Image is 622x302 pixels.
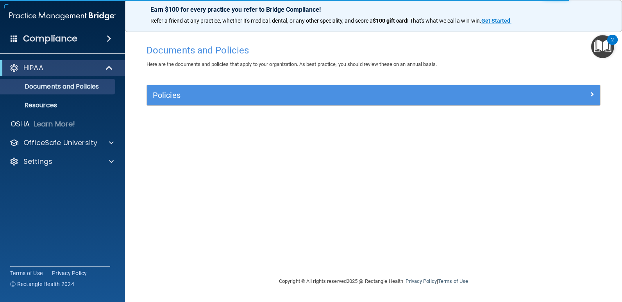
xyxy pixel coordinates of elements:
a: Terms of Use [438,278,468,284]
a: Privacy Policy [406,278,436,284]
a: HIPAA [9,63,113,73]
span: Here are the documents and policies that apply to your organization. As best practice, you should... [147,61,437,67]
div: 2 [611,40,614,50]
p: Documents and Policies [5,83,112,91]
strong: Get Started [481,18,510,24]
p: Settings [23,157,52,166]
button: Open Resource Center, 2 new notifications [591,35,614,58]
h4: Compliance [23,33,77,44]
span: ! That's what we call a win-win. [407,18,481,24]
a: Terms of Use [10,269,43,277]
a: Get Started [481,18,511,24]
a: Settings [9,157,114,166]
strong: $100 gift card [373,18,407,24]
h4: Documents and Policies [147,45,601,55]
p: HIPAA [23,63,43,73]
span: Refer a friend at any practice, whether it's medical, dental, or any other speciality, and score a [150,18,373,24]
a: OfficeSafe University [9,138,114,147]
img: PMB logo [9,8,116,24]
span: Ⓒ Rectangle Health 2024 [10,280,74,288]
p: Earn $100 for every practice you refer to Bridge Compliance! [150,6,597,13]
p: Learn More! [34,119,75,129]
div: Copyright © All rights reserved 2025 @ Rectangle Health | | [231,269,516,294]
a: Policies [153,89,594,101]
a: Privacy Policy [52,269,87,277]
p: Resources [5,101,112,109]
p: OSHA [11,119,30,129]
p: OfficeSafe University [23,138,97,147]
h5: Policies [153,91,481,99]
